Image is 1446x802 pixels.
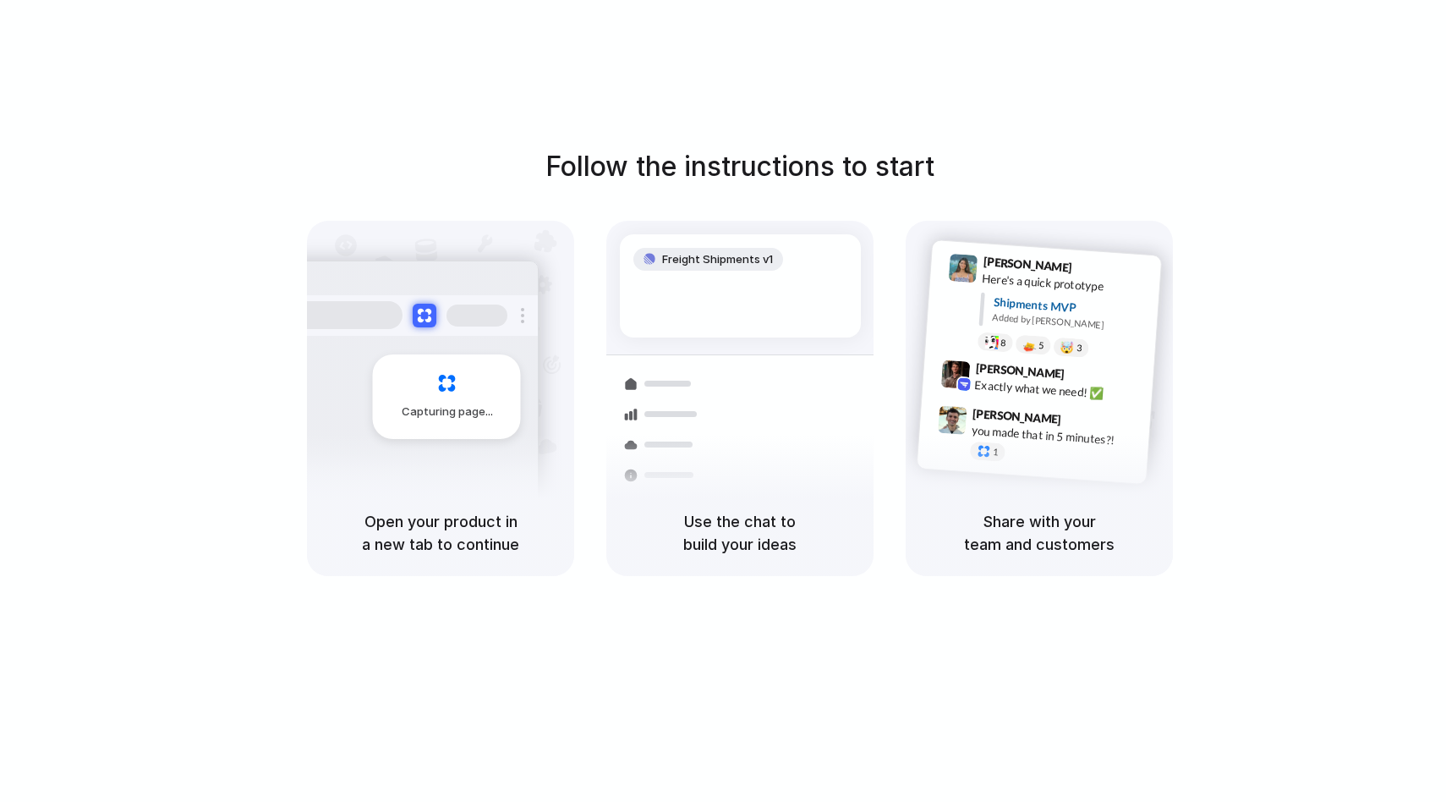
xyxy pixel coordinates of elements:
span: [PERSON_NAME] [983,252,1072,277]
div: Shipments MVP [993,293,1149,321]
div: Here's a quick prototype [982,269,1151,298]
span: [PERSON_NAME] [972,404,1062,428]
span: 8 [1000,338,1006,347]
span: Capturing page [402,404,496,420]
span: Freight Shipments v1 [662,251,773,268]
span: 9:47 AM [1066,412,1101,432]
div: Added by [PERSON_NAME] [992,310,1147,334]
h1: Follow the instructions to start [545,146,934,187]
span: [PERSON_NAME] [975,358,1065,382]
div: you made that in 5 minutes?! [971,421,1140,450]
span: 3 [1076,343,1082,352]
h5: Use the chat to build your ideas [627,510,853,556]
span: 1 [993,447,999,456]
h5: Share with your team and customers [926,510,1153,556]
span: 5 [1038,340,1044,349]
div: Exactly what we need! ✅ [974,376,1143,404]
span: 9:41 AM [1077,260,1112,280]
h5: Open your product in a new tab to continue [327,510,554,556]
span: 9:42 AM [1070,366,1104,387]
div: 🤯 [1060,341,1075,354]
